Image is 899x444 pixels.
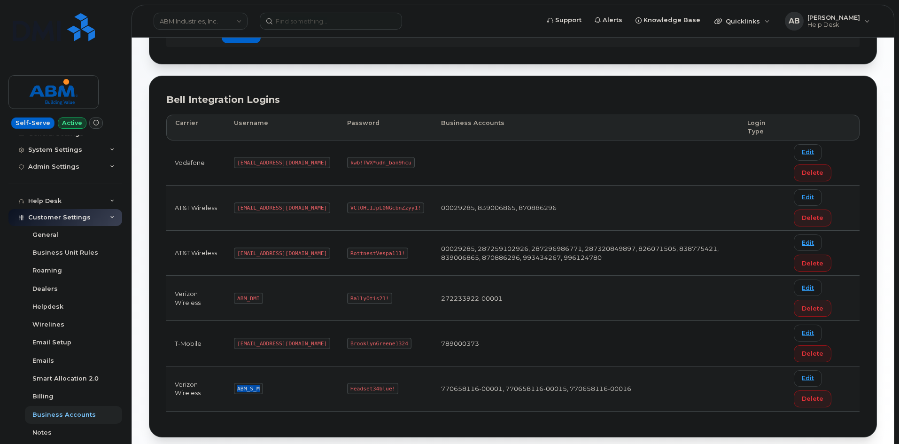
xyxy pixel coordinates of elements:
[234,293,263,304] code: ABM_DMI
[339,115,433,140] th: Password
[794,255,831,272] button: Delete
[802,168,823,177] span: Delete
[794,280,822,296] a: Edit
[739,115,785,140] th: Login Type
[603,16,622,25] span: Alerts
[260,13,402,30] input: Find something...
[166,366,225,412] td: Verizon Wireless
[643,16,700,25] span: Knowledge Base
[794,144,822,161] a: Edit
[433,231,739,276] td: 00029285, 287259102926, 287296986771, 287320849897, 826071505, 838775421, 839006865, 870886296, 9...
[433,186,739,231] td: 00029285, 839006865, 870886296
[789,16,800,27] span: AB
[629,11,707,30] a: Knowledge Base
[794,325,822,341] a: Edit
[794,189,822,206] a: Edit
[802,213,823,222] span: Delete
[225,115,339,140] th: Username
[347,383,398,394] code: Headset34blue!
[166,231,225,276] td: AT&T Wireless
[234,338,330,349] code: [EMAIL_ADDRESS][DOMAIN_NAME]
[347,203,424,214] code: VClOHiIJpL0NGcbnZzyy1!
[234,157,330,168] code: [EMAIL_ADDRESS][DOMAIN_NAME]
[802,349,823,358] span: Delete
[541,11,588,30] a: Support
[807,21,860,29] span: Help Desk
[234,203,330,214] code: [EMAIL_ADDRESS][DOMAIN_NAME]
[794,390,831,407] button: Delete
[347,157,414,168] code: kwb!TWX*udn_ban9hcu
[166,140,225,186] td: Vodafone
[433,115,739,140] th: Business Accounts
[794,234,822,251] a: Edit
[433,366,739,412] td: 770658116-00001, 770658116-00015, 770658116-00016
[802,259,823,268] span: Delete
[154,13,248,30] a: ABM Industries, Inc.
[794,370,822,387] a: Edit
[433,321,739,366] td: 789000373
[166,93,860,107] div: Bell Integration Logins
[807,14,860,21] span: [PERSON_NAME]
[708,12,776,31] div: Quicklinks
[802,394,823,403] span: Delete
[794,164,831,181] button: Delete
[794,210,831,226] button: Delete
[794,300,831,317] button: Delete
[347,338,411,349] code: BrooklynGreene1324
[433,276,739,321] td: 272233922-00001
[234,383,263,394] code: ABM_S_M
[347,248,408,259] code: RottnestVespa111!
[778,12,876,31] div: Alex Bradshaw
[166,276,225,321] td: Verizon Wireless
[166,186,225,231] td: AT&T Wireless
[234,248,330,259] code: [EMAIL_ADDRESS][DOMAIN_NAME]
[726,17,760,25] span: Quicklinks
[802,304,823,313] span: Delete
[794,345,831,362] button: Delete
[588,11,629,30] a: Alerts
[166,115,225,140] th: Carrier
[555,16,581,25] span: Support
[166,321,225,366] td: T-Mobile
[347,293,392,304] code: RallyOtis21!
